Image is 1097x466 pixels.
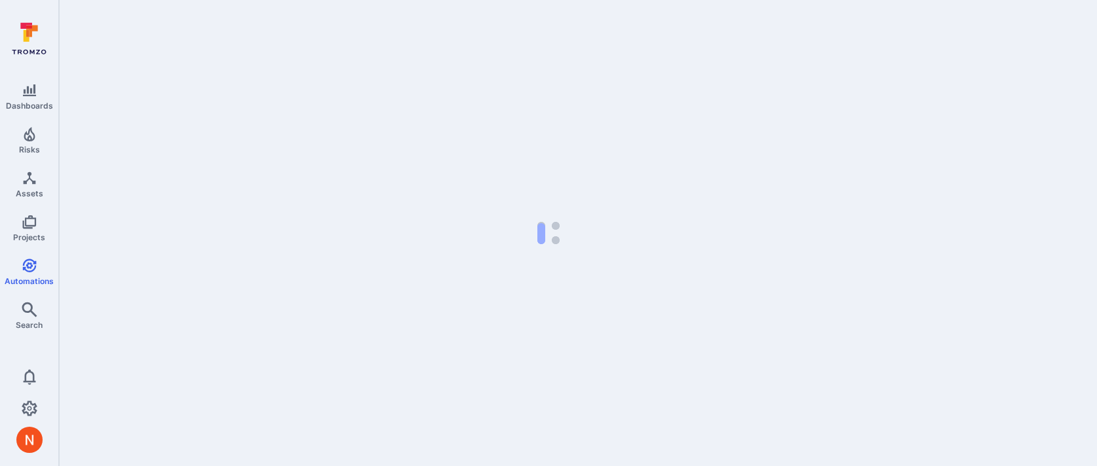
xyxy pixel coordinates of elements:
[19,145,40,154] span: Risks
[16,427,43,453] img: ACg8ocIprwjrgDQnDsNSk9Ghn5p5-B8DpAKWoJ5Gi9syOE4K59tr4Q=s96-c
[5,276,54,286] span: Automations
[16,188,43,198] span: Assets
[16,427,43,453] div: Neeren Patki
[13,232,45,242] span: Projects
[6,101,53,111] span: Dashboards
[16,320,43,330] span: Search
